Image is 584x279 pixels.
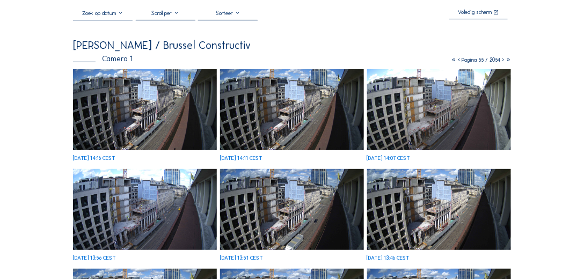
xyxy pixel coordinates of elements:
div: [PERSON_NAME] / Brussel Constructiv [73,40,251,50]
img: image_52919668 [73,169,217,250]
div: [DATE] 14:16 CEST [73,156,115,161]
div: [DATE] 13:56 CEST [73,255,116,261]
img: image_52919960 [367,69,511,150]
img: image_52919535 [220,169,364,250]
span: Pagina 55 / 2054 [462,56,500,63]
div: [DATE] 13:46 CEST [367,255,410,261]
div: Camera 1 [73,55,133,63]
input: Zoek op datum 󰅀 [73,9,133,17]
div: [DATE] 13:51 CEST [220,255,263,261]
img: image_52920076 [220,69,364,150]
img: image_52920210 [73,69,217,150]
div: Volledig scherm [458,10,492,16]
img: image_52919398 [367,169,511,250]
div: [DATE] 14:11 CEST [220,156,262,161]
div: [DATE] 14:07 CEST [367,156,411,161]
